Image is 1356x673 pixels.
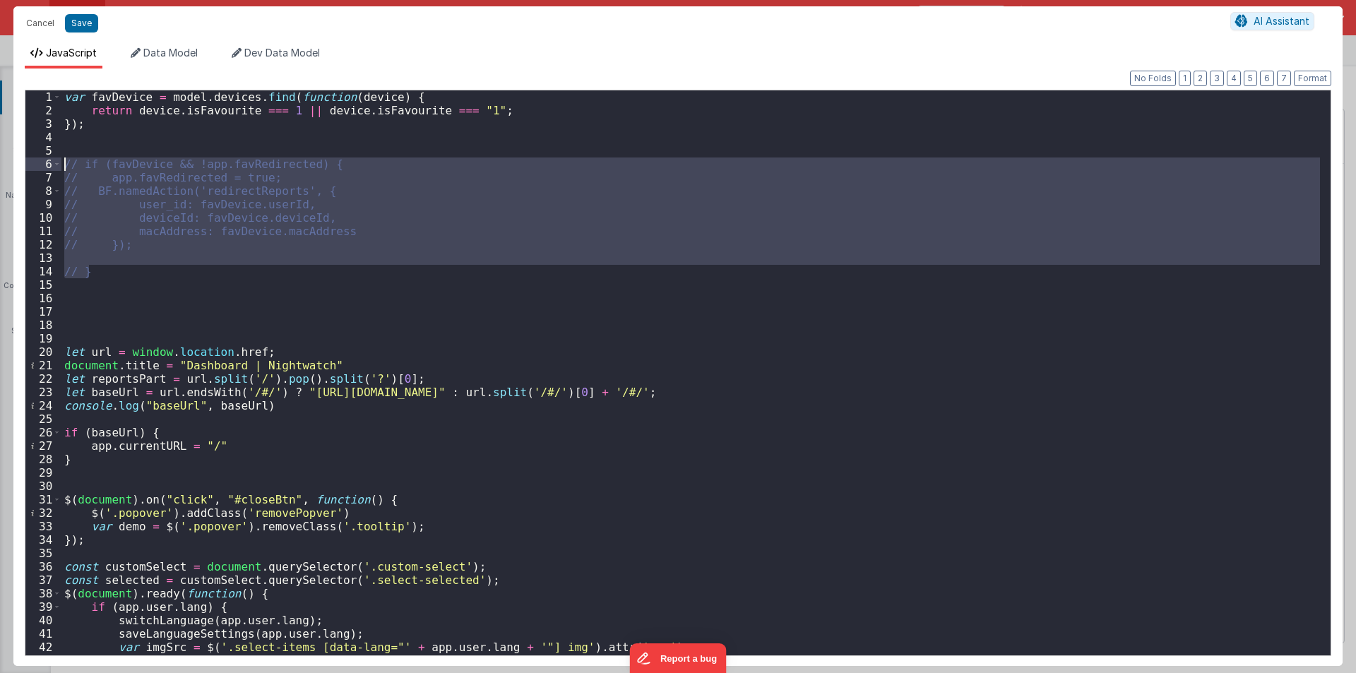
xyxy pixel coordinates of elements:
div: 23 [25,386,61,399]
div: 16 [25,292,61,305]
span: Dev Data Model [244,47,320,59]
div: 2 [25,104,61,117]
div: 15 [25,278,61,292]
div: 10 [25,211,61,225]
div: 13 [25,251,61,265]
div: 12 [25,238,61,251]
div: 1 [25,90,61,104]
div: 36 [25,560,61,573]
iframe: Marker.io feedback button [630,643,727,673]
button: No Folds [1130,71,1176,86]
div: 19 [25,332,61,345]
div: 7 [25,171,61,184]
div: 40 [25,614,61,627]
div: 17 [25,305,61,318]
div: 3 [25,117,61,131]
button: 3 [1210,71,1224,86]
button: 6 [1260,71,1274,86]
span: Data Model [143,47,198,59]
div: 14 [25,265,61,278]
div: 22 [25,372,61,386]
div: 27 [25,439,61,453]
button: 2 [1194,71,1207,86]
div: 6 [25,157,61,171]
button: 4 [1227,71,1241,86]
div: 24 [25,399,61,412]
div: 11 [25,225,61,238]
div: 8 [25,184,61,198]
div: 30 [25,480,61,493]
div: 39 [25,600,61,614]
button: Save [65,14,98,32]
div: 28 [25,453,61,466]
button: 1 [1179,71,1191,86]
div: 4 [25,131,61,144]
div: 9 [25,198,61,211]
div: 20 [25,345,61,359]
div: 32 [25,506,61,520]
div: 37 [25,573,61,587]
div: 41 [25,627,61,641]
div: 18 [25,318,61,332]
div: 5 [25,144,61,157]
div: 29 [25,466,61,480]
span: AI Assistant [1254,15,1309,27]
div: 42 [25,641,61,654]
button: Cancel [19,13,61,33]
div: 33 [25,520,61,533]
button: 7 [1277,71,1291,86]
button: 5 [1244,71,1257,86]
div: 25 [25,412,61,426]
div: 31 [25,493,61,506]
div: 21 [25,359,61,372]
div: 38 [25,587,61,600]
div: 26 [25,426,61,439]
button: Format [1294,71,1331,86]
div: 34 [25,533,61,547]
div: 35 [25,547,61,560]
div: 43 [25,654,61,667]
button: AI Assistant [1230,12,1314,30]
span: JavaScript [46,47,97,59]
